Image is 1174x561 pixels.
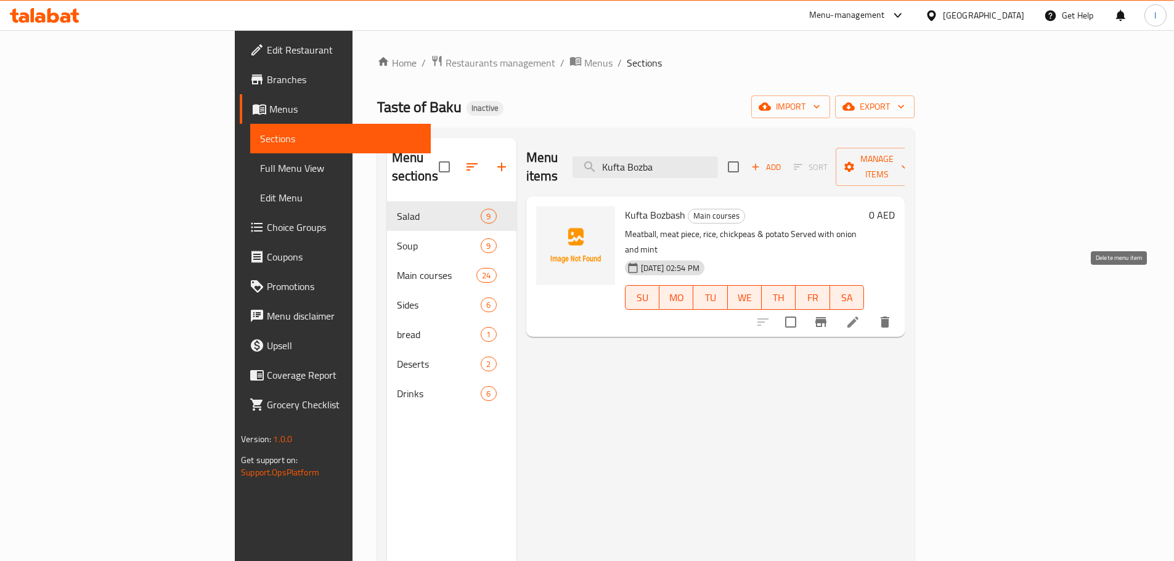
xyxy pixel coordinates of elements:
[240,272,431,301] a: Promotions
[835,95,915,118] button: export
[835,289,859,307] span: SA
[487,152,516,182] button: Add section
[796,285,830,310] button: FR
[241,431,271,447] span: Version:
[387,196,516,413] nav: Menu sections
[584,55,613,70] span: Menus
[536,206,615,285] img: Kufta Bozbash
[526,148,558,185] h2: Menu items
[801,289,825,307] span: FR
[481,329,495,341] span: 1
[267,220,421,235] span: Choice Groups
[431,55,555,71] a: Restaurants management
[267,279,421,294] span: Promotions
[688,209,744,223] span: Main courses
[869,206,895,224] h6: 0 AED
[625,206,685,224] span: Kufta Bozbash
[241,452,298,468] span: Get support on:
[688,209,745,224] div: Main courses
[397,238,481,253] div: Soup
[870,307,900,337] button: delete
[241,464,319,480] a: Support.OpsPlatform
[693,285,727,310] button: TU
[846,151,908,182] span: Manage items
[746,158,786,177] span: Add item
[630,289,654,307] span: SU
[481,297,496,312] div: items
[377,55,915,71] nav: breadcrumb
[846,315,860,329] a: Edit menu item
[250,183,431,212] a: Edit Menu
[467,103,503,113] span: Inactive
[560,55,565,70] li: /
[267,338,421,353] span: Upsell
[260,161,421,176] span: Full Menu View
[573,156,718,178] input: search
[240,94,431,124] a: Menus
[273,431,292,447] span: 1.0.0
[481,209,496,224] div: items
[387,379,516,408] div: Drinks6
[636,262,704,274] span: [DATE] 02:54 PM
[477,270,495,281] span: 24
[397,386,481,401] span: Drinks
[659,285,693,310] button: MO
[387,260,516,290] div: Main courses24
[387,349,516,379] div: Deserts2
[377,93,462,121] span: Taste of Baku
[240,360,431,390] a: Coverage Report
[240,301,431,331] a: Menu disclaimer
[457,152,487,182] span: Sort sections
[387,231,516,260] div: Soup9
[269,102,421,116] span: Menus
[806,307,836,337] button: Branch-specific-item
[720,154,746,180] span: Select section
[481,357,496,371] div: items
[397,357,481,371] span: Deserts
[481,240,495,252] span: 9
[240,65,431,94] a: Branches
[786,158,836,177] span: Select section first
[240,212,431,242] a: Choice Groups
[481,358,495,370] span: 2
[767,289,791,307] span: TH
[267,249,421,264] span: Coupons
[446,55,555,70] span: Restaurants management
[749,160,783,174] span: Add
[431,154,457,180] span: Select all sections
[481,211,495,222] span: 9
[267,42,421,57] span: Edit Restaurant
[481,327,496,342] div: items
[397,268,477,283] span: Main courses
[481,386,496,401] div: items
[481,238,496,253] div: items
[761,99,820,115] span: import
[845,99,905,115] span: export
[1154,9,1156,22] span: I
[746,158,786,177] button: Add
[618,55,622,70] li: /
[627,55,662,70] span: Sections
[240,242,431,272] a: Coupons
[467,101,503,116] div: Inactive
[481,388,495,400] span: 6
[625,285,659,310] button: SU
[397,297,481,312] span: Sides
[481,299,495,311] span: 6
[397,327,481,342] span: bread
[830,285,864,310] button: SA
[387,201,516,231] div: Salad9
[778,309,804,335] span: Select to update
[751,95,830,118] button: import
[397,209,481,224] div: Salad
[728,285,762,310] button: WE
[267,72,421,87] span: Branches
[836,148,918,186] button: Manage items
[260,131,421,146] span: Sections
[762,285,796,310] button: TH
[267,397,421,412] span: Grocery Checklist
